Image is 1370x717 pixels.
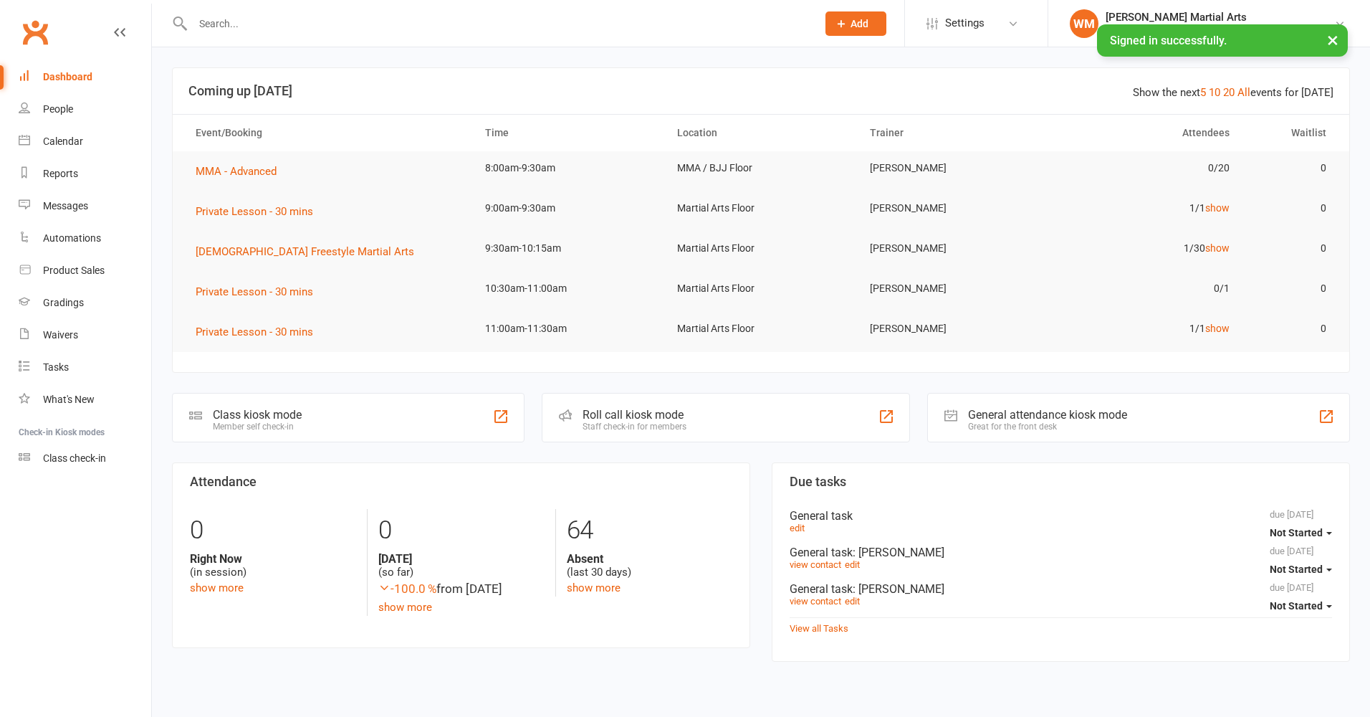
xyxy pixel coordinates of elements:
a: show more [190,581,244,594]
div: 64 [567,509,732,552]
span: Private Lesson - 30 mins [196,326,313,338]
th: Time [472,115,665,151]
td: 0/20 [1050,151,1242,185]
a: 20 [1223,86,1235,99]
div: (so far) [378,552,544,579]
div: General task [790,509,1332,523]
td: 11:00am-11:30am [472,312,665,346]
a: Automations [19,222,151,255]
span: : [PERSON_NAME] [853,546,944,559]
span: [DEMOGRAPHIC_DATA] Freestyle Martial Arts [196,245,414,258]
a: Reports [19,158,151,190]
td: [PERSON_NAME] [857,312,1050,346]
th: Attendees [1050,115,1242,151]
div: from [DATE] [378,579,544,599]
td: 0 [1242,312,1338,346]
td: 10:30am-11:00am [472,272,665,305]
div: 0 [190,509,356,552]
a: edit [845,559,860,570]
a: Clubworx [17,14,53,50]
td: 0 [1242,272,1338,305]
a: Class kiosk mode [19,442,151,475]
td: [PERSON_NAME] [857,232,1050,265]
span: Add [851,18,868,29]
div: WM [1070,9,1098,38]
a: edit [790,523,805,533]
td: 0 [1242,232,1338,265]
span: Private Lesson - 30 mins [196,285,313,298]
div: General task [790,546,1332,559]
a: Calendar [19,125,151,158]
h3: Due tasks [790,475,1332,489]
h3: Coming up [DATE] [188,84,1333,98]
td: Martial Arts Floor [664,232,857,265]
td: 0 [1242,191,1338,225]
span: Not Started [1270,600,1323,612]
td: 0/1 [1050,272,1242,305]
div: General task [790,582,1332,596]
div: Roll call kiosk mode [583,408,686,422]
button: Not Started [1270,593,1332,619]
a: Waivers [19,319,151,351]
td: [PERSON_NAME] [857,151,1050,185]
div: Product Sales [43,265,105,276]
span: -100.0 % [378,581,436,596]
div: Class check-in [43,452,106,464]
input: Search... [188,14,807,34]
td: 1/1 [1050,312,1242,346]
th: Event/Booking [183,115,472,151]
a: show more [567,581,621,594]
a: show [1205,242,1230,254]
div: General attendance kiosk mode [968,408,1127,422]
td: 9:00am-9:30am [472,191,665,225]
a: 5 [1200,86,1206,99]
div: (last 30 days) [567,552,732,579]
button: Private Lesson - 30 mins [196,323,323,341]
a: Gradings [19,287,151,319]
div: Automations [43,232,101,244]
a: Dashboard [19,61,151,93]
button: × [1320,24,1346,55]
button: [DEMOGRAPHIC_DATA] Freestyle Martial Arts [196,243,424,260]
strong: Right Now [190,552,356,566]
a: Messages [19,190,151,222]
div: Dashboard [43,71,92,82]
a: All [1237,86,1250,99]
div: (in session) [190,552,356,579]
div: Member self check-in [213,422,302,432]
td: Martial Arts Floor [664,272,857,305]
th: Waitlist [1242,115,1338,151]
span: Signed in successfully. [1110,34,1227,47]
td: 9:30am-10:15am [472,232,665,265]
button: Not Started [1270,520,1332,546]
a: show more [378,601,432,614]
div: 0 [378,509,544,552]
div: People [43,103,73,115]
th: Trainer [857,115,1050,151]
div: Show the next events for [DATE] [1133,84,1333,101]
a: Tasks [19,351,151,384]
a: 10 [1209,86,1220,99]
button: Not Started [1270,556,1332,582]
a: edit [845,596,860,607]
a: view contact [790,559,841,570]
td: 1/1 [1050,191,1242,225]
span: Not Started [1270,527,1323,538]
strong: [DATE] [378,552,544,566]
span: Private Lesson - 30 mins [196,205,313,218]
td: [PERSON_NAME] [857,272,1050,305]
a: view contact [790,596,841,607]
a: Product Sales [19,255,151,287]
a: show [1205,202,1230,214]
div: Gradings [43,297,84,308]
span: : [PERSON_NAME] [853,582,944,596]
div: [PERSON_NAME] Martial Arts [1106,11,1334,24]
div: Waivers [43,329,78,341]
button: Private Lesson - 30 mins [196,203,323,220]
div: What's New [43,394,95,405]
div: Calendar [43,136,83,147]
a: show [1205,323,1230,334]
td: Martial Arts Floor [664,312,857,346]
span: Settings [945,7,985,39]
td: [PERSON_NAME] [857,191,1050,225]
